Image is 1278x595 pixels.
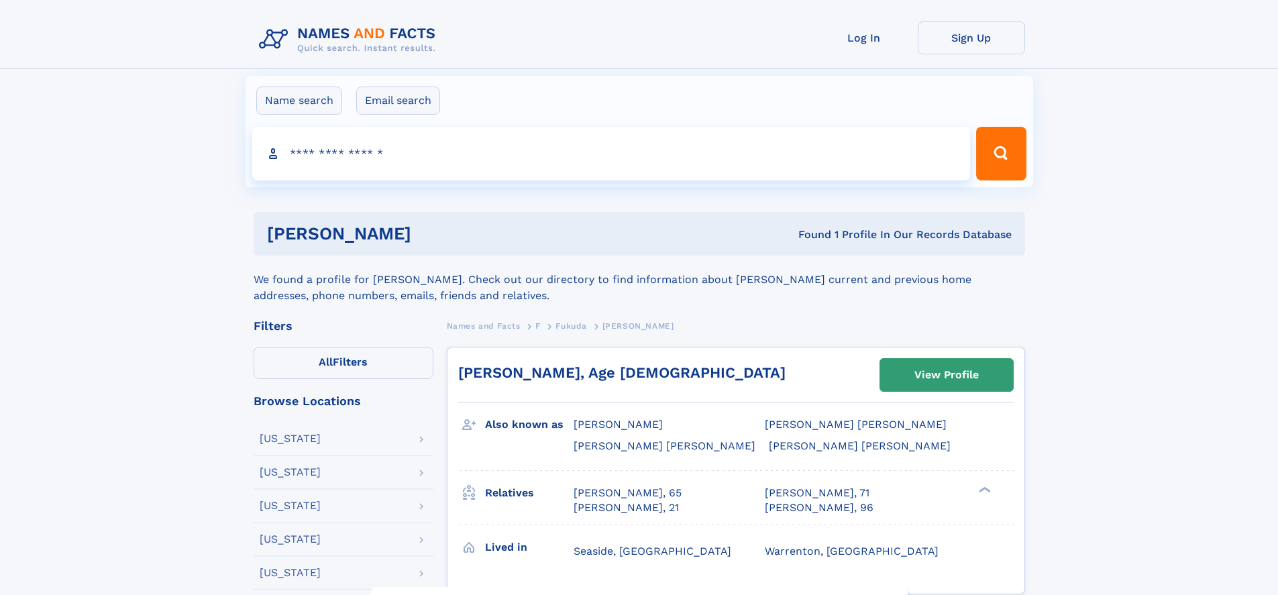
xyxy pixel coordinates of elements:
div: [US_STATE] [260,433,321,444]
div: We found a profile for [PERSON_NAME]. Check out our directory to find information about [PERSON_N... [254,256,1025,304]
span: [PERSON_NAME] [PERSON_NAME] [765,418,947,431]
span: Warrenton, [GEOGRAPHIC_DATA] [765,545,939,557]
span: All [319,356,333,368]
div: [US_STATE] [260,467,321,478]
span: [PERSON_NAME] [574,418,663,431]
div: [US_STATE] [260,567,321,578]
button: Search Button [976,127,1026,180]
span: [PERSON_NAME] [602,321,674,331]
a: View Profile [880,359,1013,391]
a: Log In [810,21,918,54]
span: F [535,321,541,331]
a: F [535,317,541,334]
input: search input [252,127,971,180]
a: [PERSON_NAME], 65 [574,486,682,500]
a: Fukuda [555,317,587,334]
a: [PERSON_NAME], 71 [765,486,869,500]
span: Fukuda [555,321,587,331]
label: Name search [256,87,342,115]
span: Seaside, [GEOGRAPHIC_DATA] [574,545,731,557]
a: [PERSON_NAME], 21 [574,500,679,515]
h3: Lived in [485,536,574,559]
img: Logo Names and Facts [254,21,447,58]
a: Names and Facts [447,317,521,334]
a: [PERSON_NAME], Age [DEMOGRAPHIC_DATA] [458,364,786,381]
div: View Profile [914,360,979,390]
span: [PERSON_NAME] [PERSON_NAME] [574,439,755,452]
label: Email search [356,87,440,115]
div: [US_STATE] [260,534,321,545]
label: Filters [254,347,433,379]
span: [PERSON_NAME] [PERSON_NAME] [769,439,951,452]
div: Browse Locations [254,395,433,407]
div: ❯ [975,485,992,494]
div: [US_STATE] [260,500,321,511]
h3: Relatives [485,482,574,504]
h3: Also known as [485,413,574,436]
a: Sign Up [918,21,1025,54]
div: Filters [254,320,433,332]
h1: [PERSON_NAME] [267,225,605,242]
a: [PERSON_NAME], 96 [765,500,873,515]
div: Found 1 Profile In Our Records Database [604,227,1012,242]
